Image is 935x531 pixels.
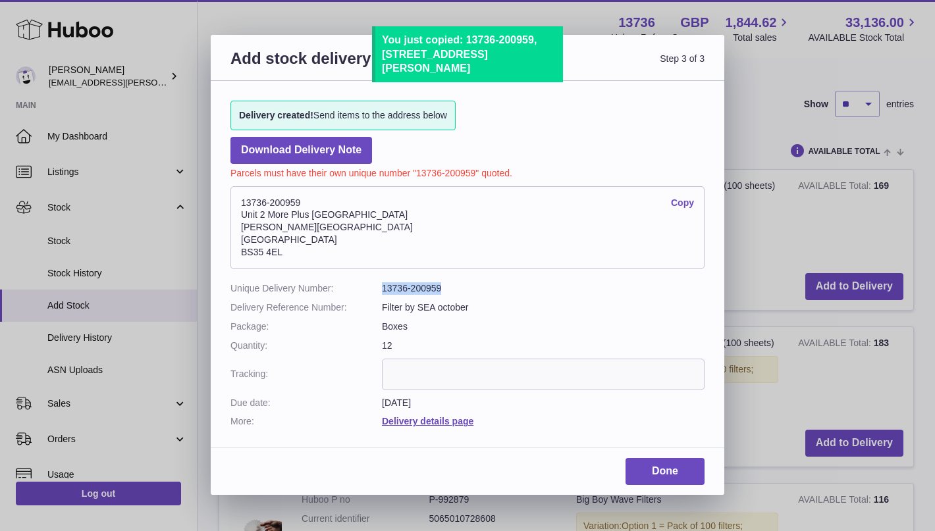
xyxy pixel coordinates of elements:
[671,197,694,209] a: Copy
[230,415,382,428] dt: More:
[382,416,473,426] a: Delivery details page
[382,301,705,314] dd: Filter by SEA october
[467,48,705,84] span: Step 3 of 3
[230,397,382,409] dt: Due date:
[230,359,382,390] dt: Tracking:
[230,282,382,295] dt: Unique Delivery Number:
[230,48,467,84] h3: Add stock delivery
[626,458,705,485] a: Done
[230,137,372,164] a: Download Delivery Note
[382,320,705,333] dd: Boxes
[230,164,705,180] p: Parcels must have their own unique number "13736-200959" quoted.
[230,340,382,352] dt: Quantity:
[382,33,556,76] div: You just copied: 13736-200959, [STREET_ADDRESS][PERSON_NAME]
[239,110,313,120] strong: Delivery created!
[230,186,705,269] address: 13736-200959 Unit 2 More Plus [GEOGRAPHIC_DATA] [PERSON_NAME][GEOGRAPHIC_DATA] [GEOGRAPHIC_DATA] ...
[230,301,382,314] dt: Delivery Reference Number:
[382,282,705,295] dd: 13736-200959
[239,109,447,122] span: Send items to the address below
[382,340,705,352] dd: 12
[382,397,705,409] dd: [DATE]
[230,320,382,333] dt: Package:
